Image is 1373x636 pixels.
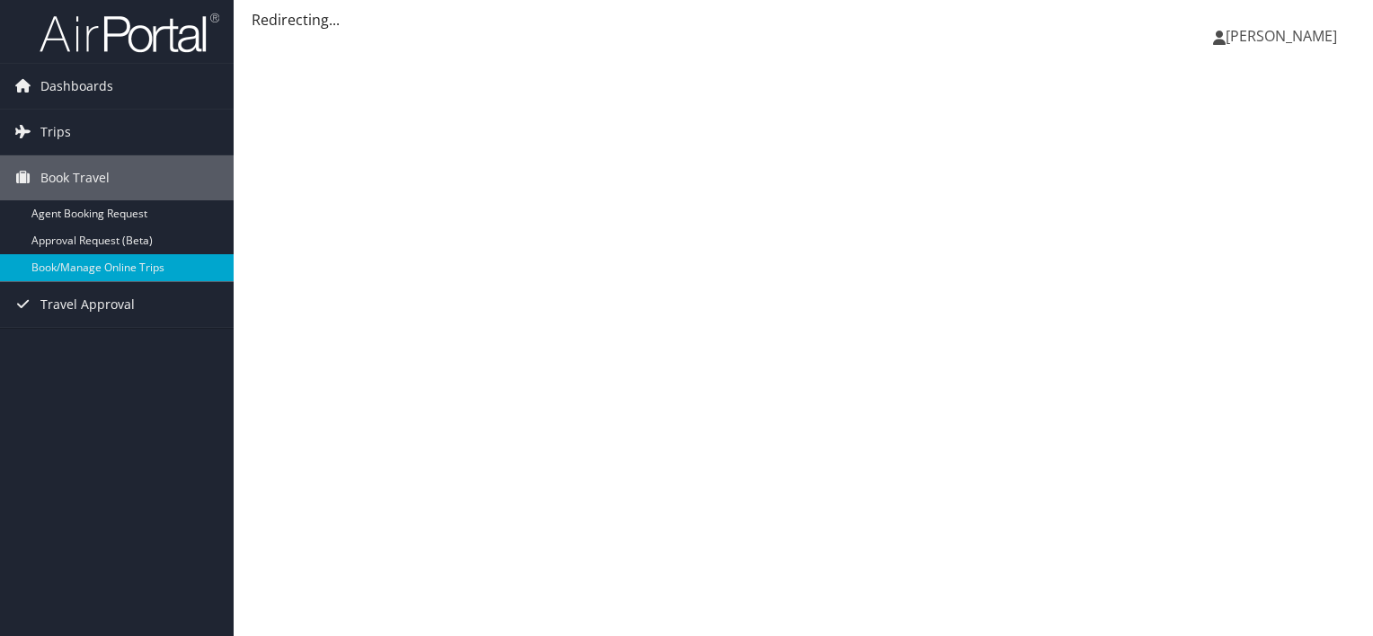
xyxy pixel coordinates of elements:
[252,9,1355,31] div: Redirecting...
[1213,9,1355,63] a: [PERSON_NAME]
[40,110,71,155] span: Trips
[40,155,110,200] span: Book Travel
[1226,26,1337,46] span: [PERSON_NAME]
[40,64,113,109] span: Dashboards
[40,12,219,54] img: airportal-logo.png
[40,282,135,327] span: Travel Approval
